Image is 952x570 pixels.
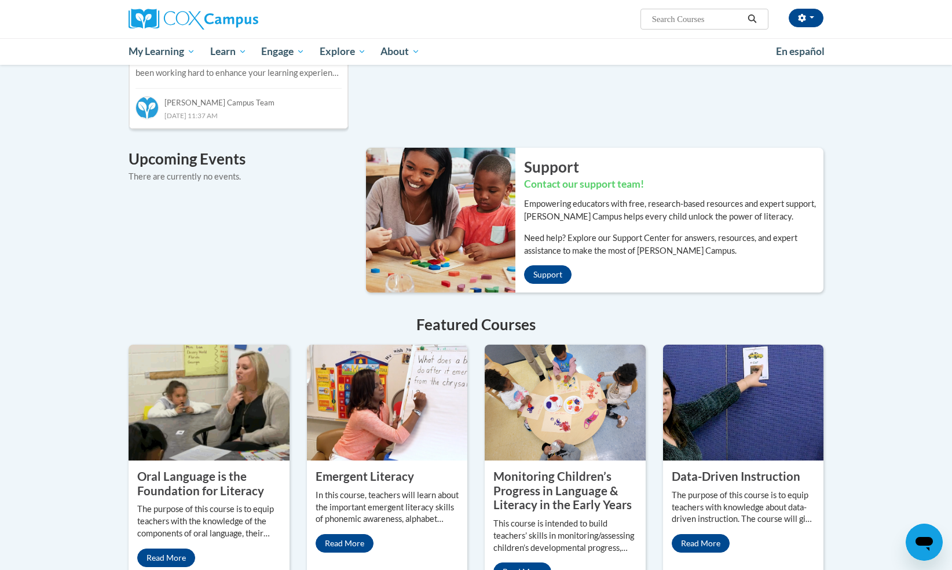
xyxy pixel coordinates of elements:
p: The purpose of this course is to equip teachers with the knowledge of the components of oral lang... [137,503,281,540]
h4: Upcoming Events [129,148,349,170]
a: About [374,38,428,65]
a: Read More [137,549,195,567]
img: ... [357,148,515,293]
button: Search [744,12,761,26]
a: Explore [312,38,374,65]
span: Learn [210,45,247,59]
p: This course is intended to build teachers’ skills in monitoring/assessing children’s developmenta... [493,518,637,554]
a: Learn [203,38,254,65]
a: My Learning [121,38,203,65]
property: Data-Driven Instruction [672,469,800,483]
property: Oral Language is the Foundation for Literacy [137,469,264,498]
img: Oral Language is the Foundation for Literacy [129,345,290,461]
h2: Support [524,156,823,177]
span: My Learning [129,45,195,59]
h4: Featured Courses [129,313,823,336]
img: Data-Driven Instruction [663,345,824,461]
a: Support [524,265,572,284]
div: [DATE] 11:37 AM [136,109,342,122]
div: Main menu [111,38,841,65]
input: Search Courses [651,12,744,26]
p: The purpose of this course is to equip teachers with knowledge about data-driven instruction. The... [672,489,815,526]
div: [PERSON_NAME] Campus Team [136,88,342,109]
span: Explore [320,45,366,59]
img: Emergent Literacy [307,345,468,461]
a: Cox Campus [129,9,349,30]
a: En español [768,39,832,64]
img: Monitoring Children’s Progress in Language & Literacy in the Early Years [485,345,646,461]
property: Emergent Literacy [316,469,414,483]
a: Read More [316,534,374,553]
p: In this course, teachers will learn about the important emergent literacy skills of phonemic awar... [316,489,459,526]
span: About [380,45,420,59]
h3: Contact our support team! [524,177,823,192]
span: There are currently no events. [129,171,241,181]
img: Cox Campus [129,9,258,30]
a: Read More [672,534,730,553]
button: Account Settings [789,9,823,27]
span: Engage [261,45,305,59]
span: En español [776,45,825,57]
p: Need help? Explore our Support Center for answers, resources, and expert assistance to make the m... [524,232,823,257]
img: Cox Campus Team [136,96,159,119]
iframe: Button to launch messaging window [906,524,943,561]
a: Engage [254,38,312,65]
property: Monitoring Children’s Progress in Language & Literacy in the Early Years [493,469,632,511]
p: Empowering educators with free, research-based resources and expert support, [PERSON_NAME] Campus... [524,198,823,223]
